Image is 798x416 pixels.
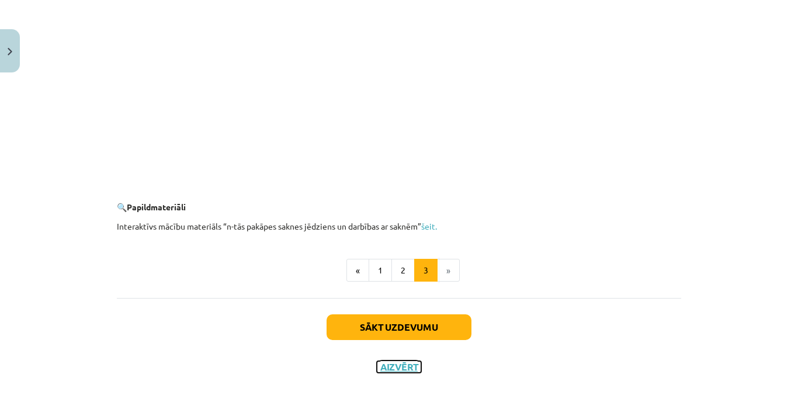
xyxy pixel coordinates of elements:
p: 🔍 [117,201,681,213]
nav: Page navigation example [117,259,681,282]
button: 3 [414,259,438,282]
button: 2 [391,259,415,282]
button: « [346,259,369,282]
button: Aizvērt [377,361,421,373]
p: Interaktīvs mācību materiāls “n-tās pakāpes saknes jēdziens un darbības ar saknēm” [117,220,681,233]
b: P [127,202,132,212]
b: apildmateriāli [132,202,186,212]
button: Sākt uzdevumu [327,314,471,340]
a: šeit. [421,221,437,231]
button: 1 [369,259,392,282]
img: icon-close-lesson-0947bae3869378f0d4975bcd49f059093ad1ed9edebbc8119c70593378902aed.svg [8,48,12,56]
